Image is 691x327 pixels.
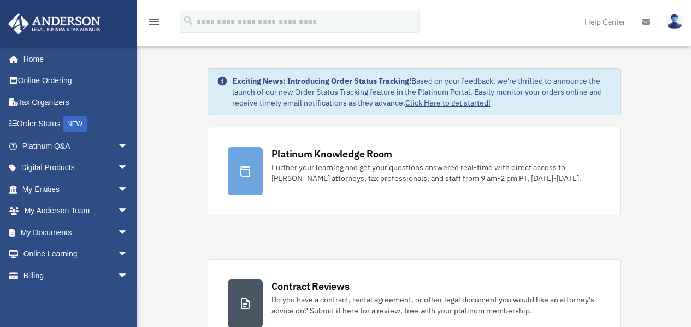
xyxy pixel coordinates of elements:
span: arrow_drop_down [117,265,139,287]
span: arrow_drop_down [117,221,139,244]
a: Digital Productsarrow_drop_down [8,157,145,179]
a: Home [8,48,139,70]
a: My Anderson Teamarrow_drop_down [8,200,145,222]
span: arrow_drop_down [117,200,139,223]
div: NEW [63,116,87,132]
a: My Documentsarrow_drop_down [8,221,145,243]
a: Billingarrow_drop_down [8,265,145,287]
a: Online Ordering [8,70,145,92]
strong: Exciting News: Introducing Order Status Tracking! [232,76,411,86]
a: Online Learningarrow_drop_down [8,243,145,265]
a: Events Calendar [8,287,145,308]
div: Platinum Knowledge Room [271,147,393,161]
i: menu [147,15,161,28]
a: Platinum Q&Aarrow_drop_down [8,135,145,157]
i: search [182,15,194,27]
img: Anderson Advisors Platinum Portal [5,13,104,34]
div: Do you have a contract, rental agreement, or other legal document you would like an attorney's ad... [271,294,600,316]
a: Order StatusNEW [8,113,145,136]
span: arrow_drop_down [117,243,139,266]
a: menu [147,19,161,28]
div: Further your learning and get your questions answered real-time with direct access to [PERSON_NAM... [271,162,600,184]
span: arrow_drop_down [117,135,139,157]
span: arrow_drop_down [117,157,139,179]
img: User Pic [666,14,683,30]
a: Click Here to get started! [405,98,491,108]
a: Tax Organizers [8,91,145,113]
a: My Entitiesarrow_drop_down [8,178,145,200]
div: Based on your feedback, we're thrilled to announce the launch of our new Order Status Tracking fe... [232,75,611,108]
span: arrow_drop_down [117,178,139,201]
a: Platinum Knowledge Room Further your learning and get your questions answered real-time with dire... [208,127,621,215]
div: Contract Reviews [271,279,350,293]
